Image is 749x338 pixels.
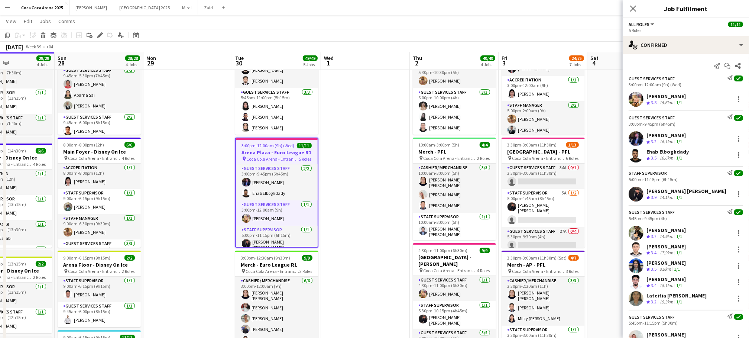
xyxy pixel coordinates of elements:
[58,55,67,61] span: Sun
[68,268,122,274] span: Coca Cola Arena - Entrance F
[302,255,312,261] span: 9/9
[651,155,656,161] span: 3.5
[176,0,198,15] button: Miral
[297,143,312,148] span: 11/11
[502,55,508,61] span: Fri
[324,55,334,61] span: Wed
[629,115,675,120] div: Guest Services Staff
[236,226,318,253] app-card-role: Staff Supervisor1/15:00pm-11:15pm (6h15m)[PERSON_NAME] [PERSON_NAME]
[477,268,490,273] span: 4 Roles
[413,301,496,329] app-card-role: Staff Supervisor1/15:30pm-10:15pm (4h45m)[PERSON_NAME] [PERSON_NAME]
[651,299,656,305] span: 3.2
[122,155,135,161] span: 4 Roles
[502,164,585,189] app-card-role: Guest Services Staff34A0/13:30pm-3:00am (11h30m)
[566,155,579,161] span: 6 Roles
[646,243,686,250] div: [PERSON_NAME]
[236,200,318,226] app-card-role: Guest Services Staff1/13:00pm-12:00am (9h)[PERSON_NAME]
[413,164,496,213] app-card-role: Cashier/ Merchandise3/310:00am-3:00pm (5h)[PERSON_NAME] [PERSON_NAME][PERSON_NAME][PERSON_NAME]
[58,18,75,25] span: Comms
[40,18,51,25] span: Jobs
[480,248,490,253] span: 9/9
[58,25,141,135] app-job-card: 8:00am-7:00pm (11h)9/9[GEOGRAPHIC_DATA] - Disney On Ice Coca Cola Arena - Entrance F5 Roles8:00am...
[676,250,682,255] app-skills-label: 1/1
[235,52,318,88] app-card-role: Guest Services Staff2/25:45pm-9:45pm (4h)[PERSON_NAME][PERSON_NAME]
[58,302,141,327] app-card-role: Guest Services Staff1/19:45am-6:00pm (8h15m)[PERSON_NAME]
[629,209,675,215] div: Guest Services Staff
[629,320,743,326] div: 5:45pm-11:15pm (5h30m)
[235,261,318,268] h3: Merch - Euro League R1
[235,55,244,61] span: Tue
[36,148,46,154] span: 6/6
[590,55,599,61] span: Sat
[69,0,113,15] button: [PERSON_NAME]
[646,260,686,266] div: [PERSON_NAME]
[477,155,490,161] span: 2 Roles
[502,101,585,137] app-card-role: Staff Manager2/25:00pm-2:00am (9h)[PERSON_NAME][PERSON_NAME]
[413,213,496,240] app-card-role: Staff Supervisor1/110:00am-3:00pm (5h)[PERSON_NAME] [PERSON_NAME]
[629,216,743,221] div: 5:45pm-9:45pm (4h)
[323,59,334,67] span: 1
[658,100,675,106] div: 15.6km
[413,63,496,88] app-card-role: Staff Manager1/15:30pm-10:30pm (5h)[PERSON_NAME]
[502,261,585,268] h3: Merch - AP - PFL
[25,44,43,49] span: Week 39
[236,149,318,156] h3: Arena Plaza - Euro League R1
[300,268,312,274] span: 3 Roles
[676,139,682,144] app-skills-label: 1/1
[247,156,299,162] span: Coca Cola Arena - Entrance F
[629,22,655,27] button: All roles
[413,276,496,301] app-card-role: Guest Services Staff1/14:30pm-11:00pm (6h30m)[PERSON_NAME]
[508,255,567,261] span: 3:30pm-3:00am (11h30m) (Sat)
[236,164,318,200] app-card-role: Guest Services Staff2/23:00pm-9:45pm (6h45m)[PERSON_NAME]Ehab Elboghdady
[651,283,656,288] span: 3.4
[658,155,675,161] div: 16.6km
[629,177,743,182] div: 5:00pm-11:15pm (6h15m)
[512,155,566,161] span: Coca Cola Arena - Entrance F
[37,62,51,67] div: 4 Jobs
[413,88,496,135] app-card-role: Guest Services Staff3/36:00pm-10:00pm (4h)[PERSON_NAME][PERSON_NAME][PERSON_NAME]
[56,59,67,67] span: 28
[58,214,141,239] app-card-role: Staff Manager1/19:00am-6:30pm (9h30m)[PERSON_NAME]
[629,170,667,176] div: Staff Supervisor
[502,227,585,285] app-card-role: Guest Services Staff27A0/45:30pm-9:30pm (4h)
[566,268,579,274] span: 3 Roles
[676,283,682,288] app-skills-label: 1/1
[629,76,675,81] div: Guest Services Staff
[198,0,219,15] button: Zaid
[24,18,32,25] span: Edit
[21,16,35,26] a: Edit
[629,82,743,87] div: 3:00pm-12:00am (9h) (Wed)
[674,266,680,272] app-skills-label: 1/1
[58,277,141,302] app-card-role: Staff Supervisor1/19:00am-6:15pm (9h15m)[PERSON_NAME]
[58,251,141,327] app-job-card: 9:00am-6:15pm (9h15m)2/2Arena Floor - Disney On Ice Coca Cola Arena - Entrance F2 RolesStaff Supe...
[651,139,656,144] span: 3.2
[58,164,141,189] app-card-role: Accreditation1/18:00am-8:00pm (12h)[PERSON_NAME]
[646,227,686,234] div: [PERSON_NAME]
[33,274,46,280] span: 2 Roles
[419,248,468,253] span: 4:30pm-11:00pm (6h30m)
[413,25,496,135] app-job-card: 8:00am-10:30pm (14h30m)6/6Main Foyer - [PERSON_NAME] Coca Cola Arena - Entrance F4 Roles[PERSON_N...
[512,268,566,274] span: Coca Cola Arena - Entrance F
[46,44,53,49] div: +04
[125,55,140,61] span: 28/28
[235,138,318,248] app-job-card: 3:00pm-12:00am (9h) (Wed)11/11Arena Plaza - Euro League R1 Coca Cola Arena - Entrance F5 RolesGue...
[502,189,585,227] app-card-role: Staff Supervisor5A1/25:00pm-1:45am (8h45m)[PERSON_NAME] [PERSON_NAME]
[235,25,318,135] app-job-card: 8:00am-11:30pm (15h30m)7/7Main Foyer - Euro League R1 Coca Cola Arena - Entrance F4 RolesStaff Ma...
[646,93,686,100] div: [PERSON_NAME]
[58,138,141,248] app-job-card: 8:00am-8:00pm (12h)6/6Main Foyer - Disney On Ice Coca Cola Arena - Entrance F4 RolesAccreditation...
[651,234,656,239] span: 3.7
[33,161,46,167] span: 4 Roles
[629,22,649,27] span: All roles
[58,66,141,113] app-card-role: Guest Services Staff3/39:45am-5:30pm (7h45m)[PERSON_NAME]Aparna Sai[PERSON_NAME]
[570,62,584,67] div: 7 Jobs
[658,299,675,305] div: 15.3km
[589,59,599,67] span: 4
[658,194,675,201] div: 14.1km
[651,250,656,255] span: 3.4
[55,16,78,26] a: Comms
[502,148,585,155] h3: [GEOGRAPHIC_DATA] - PFL
[246,268,300,274] span: Coca Cola Arena - Entrance F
